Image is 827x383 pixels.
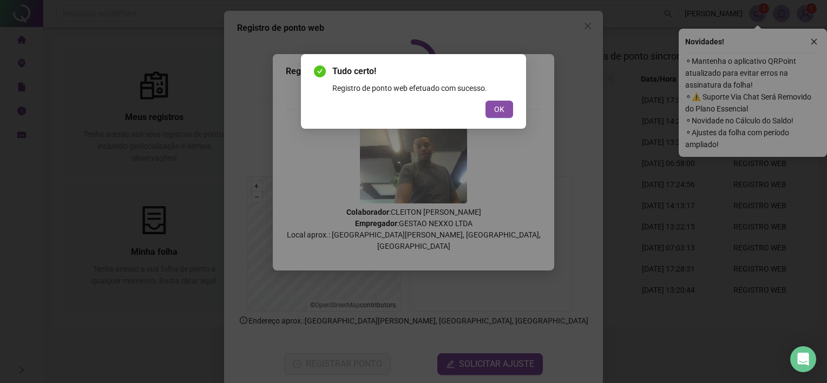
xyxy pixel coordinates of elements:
div: Registro de ponto web efetuado com sucesso. [332,82,513,94]
span: check-circle [314,65,326,77]
span: Tudo certo! [332,65,513,78]
div: Open Intercom Messenger [790,346,816,372]
span: OK [494,103,504,115]
button: OK [485,101,513,118]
